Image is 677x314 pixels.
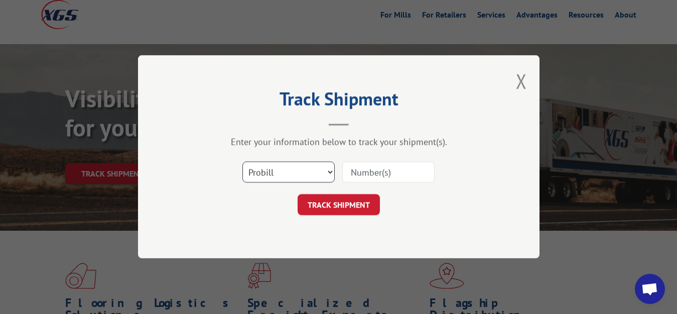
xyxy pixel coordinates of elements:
h2: Track Shipment [188,92,489,111]
button: TRACK SHIPMENT [298,195,380,216]
button: Close modal [516,68,527,94]
div: Enter your information below to track your shipment(s). [188,136,489,148]
input: Number(s) [342,162,435,183]
div: Open chat [635,274,665,304]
